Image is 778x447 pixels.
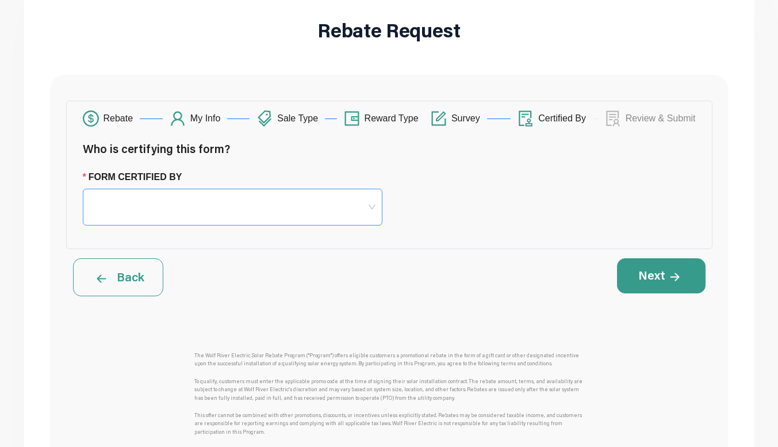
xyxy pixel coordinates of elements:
button: Next [617,258,706,293]
div: The Wolf River Electric Solar Rebate Program ("Program") offers eligible customers a promotional ... [194,347,584,373]
h5: Who is certifying this form? [83,142,696,165]
div: My Info [190,110,227,127]
span: audit [518,110,534,127]
span: user [170,110,186,127]
div: Reward Type [365,110,426,127]
h1: Rebate Request [317,20,460,40]
div: This offer cannot be combined with other promotions, discounts, or incentives unless explicitly s... [194,407,584,441]
button: Back [73,258,163,296]
span: dollar [83,110,99,127]
span: solution [605,110,621,127]
div: To qualify, customers must enter the applicable promo code at the time of signing their solar ins... [194,373,584,407]
span: tags [256,110,273,127]
div: Survey [451,110,487,127]
div: Sale Type [277,110,325,127]
div: Review & Submit [626,110,696,127]
span: form [431,110,447,127]
div: Certified By [538,110,593,127]
div: Rebate [104,110,140,127]
span: wallet [344,110,360,127]
label: Form Certified By [83,170,191,184]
